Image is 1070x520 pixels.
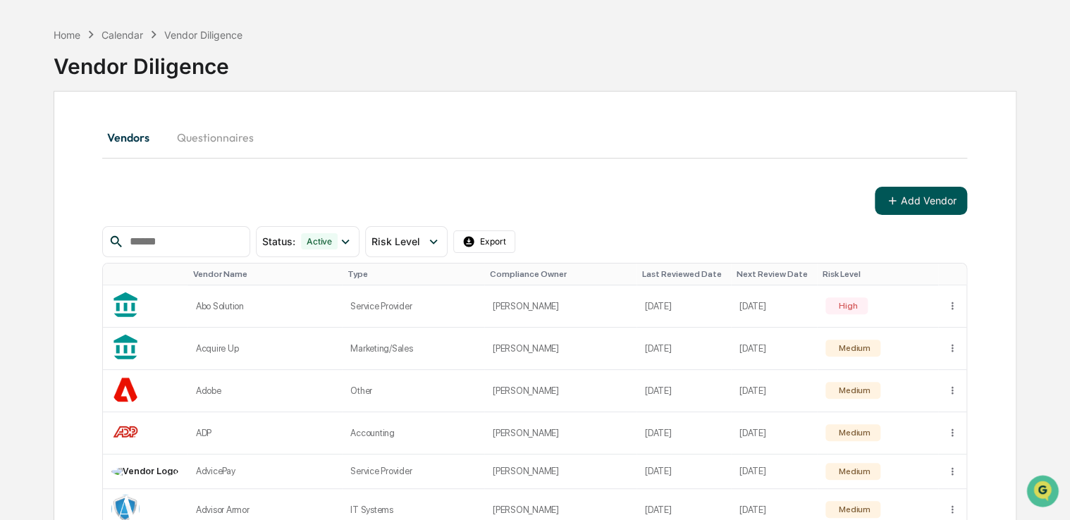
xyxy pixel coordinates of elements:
td: [DATE] [731,328,817,370]
td: Service Provider [342,454,484,489]
div: 🔎 [14,278,25,289]
img: Vendor Logo [111,376,140,404]
td: [DATE] [731,412,817,454]
a: 🔎Data Lookup [8,271,94,296]
td: [DATE] [731,285,817,328]
div: Medium [836,466,870,476]
div: Medium [836,504,870,514]
span: • [117,191,122,202]
div: Advisor Armor [196,504,334,515]
div: Toggle SortBy [193,269,337,279]
img: 8933085812038_c878075ebb4cc5468115_72.jpg [30,107,55,132]
td: [DATE] [731,370,817,412]
div: Toggle SortBy [114,269,182,279]
div: Home [54,29,80,41]
div: Toggle SortBy [348,269,479,279]
td: [DATE] [731,454,817,489]
div: Medium [836,385,870,395]
td: Accounting [342,412,484,454]
td: [PERSON_NAME] [484,370,637,412]
button: Questionnaires [166,120,265,154]
div: Vendor Diligence [54,42,1016,79]
div: Toggle SortBy [737,269,811,279]
td: [DATE] [637,412,731,454]
div: Medium [836,343,870,353]
button: Start new chat [240,111,257,128]
span: [DATE] [125,191,154,202]
td: [DATE] [637,454,731,489]
span: Pylon [140,311,171,321]
span: Status : [262,235,295,247]
div: ADP [196,428,334,438]
img: 1746055101610-c473b297-6a78-478c-a979-82029cc54cd1 [14,107,39,132]
td: Other [342,370,484,412]
td: Service Provider [342,285,484,328]
span: [PERSON_NAME] [44,191,114,202]
a: Powered byPylon [99,310,171,321]
span: Preclearance [28,249,91,264]
button: See all [219,153,257,170]
td: [DATE] [637,285,731,328]
a: 🗄️Attestations [97,244,180,269]
div: Toggle SortBy [823,269,933,279]
td: [PERSON_NAME] [484,454,637,489]
a: 🖐️Preclearance [8,244,97,269]
div: 🗄️ [102,251,113,262]
div: Toggle SortBy [949,269,961,279]
td: [DATE] [637,370,731,412]
div: secondary tabs example [102,120,968,154]
div: Vendor Diligence [164,29,242,41]
span: Risk Level [371,235,420,247]
button: Export [453,230,515,253]
div: 🖐️ [14,251,25,262]
div: Calendar [102,29,143,41]
td: [DATE] [637,328,731,370]
button: Vendors [102,120,166,154]
div: AdvicePay [196,466,334,476]
div: Active [301,233,338,249]
td: [PERSON_NAME] [484,285,637,328]
div: Acquire Up [196,343,334,354]
button: Add Vendor [875,187,967,215]
p: How can we help? [14,29,257,51]
div: Adobe [196,385,334,396]
div: We're offline, we'll be back soon [63,121,199,132]
div: High [836,301,857,311]
img: Vendor Logo [111,466,178,477]
div: Toggle SortBy [642,269,725,279]
div: Medium [836,428,870,438]
img: Vendor Logo [111,418,140,446]
div: Start new chat [63,107,231,121]
div: Toggle SortBy [490,269,631,279]
span: Attestations [116,249,175,264]
div: Past conversations [14,156,94,167]
div: Abo Solution [196,301,334,311]
span: Data Lookup [28,276,89,290]
td: [PERSON_NAME] [484,412,637,454]
img: Sigrid Alegria [14,178,37,200]
iframe: Open customer support [1025,473,1063,512]
td: Marketing/Sales [342,328,484,370]
td: [PERSON_NAME] [484,328,637,370]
